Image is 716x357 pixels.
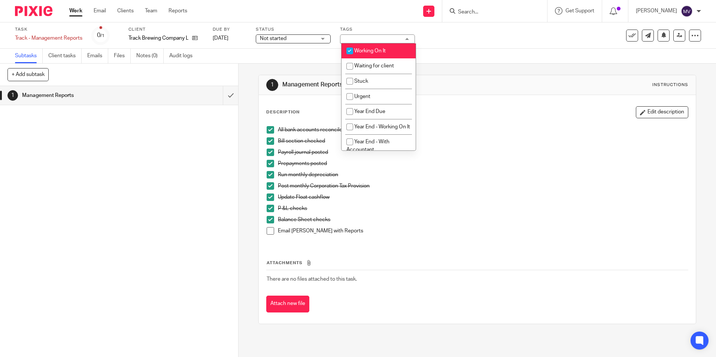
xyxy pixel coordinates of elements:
span: Year End - Working On It [354,124,410,129]
img: svg%3E [681,5,693,17]
span: Not started [260,36,286,41]
a: Email [94,7,106,15]
div: Instructions [652,82,688,88]
a: Notes (0) [136,49,164,63]
p: [PERSON_NAME] [636,7,677,15]
label: Tags [340,27,415,33]
label: Due by [213,27,246,33]
span: Working On It [354,48,386,54]
div: 1 [266,79,278,91]
span: [DATE] [213,36,228,41]
p: Track Brewing Company Ltd [128,34,188,42]
p: Payroll journal posted [278,149,688,156]
span: Year End - With Accountant [346,139,389,152]
h1: Management Reports [22,90,151,101]
h1: Management Reports [282,81,493,89]
p: Post monthly Corporation Tax Provision [278,182,688,190]
p: Description [266,109,300,115]
a: Reports [169,7,187,15]
div: 0 [97,31,104,40]
p: Run monthly depreciation [278,171,688,178]
span: Attachments [267,261,303,265]
label: Status [256,27,331,33]
label: Task [15,27,82,33]
p: Balance Sheet checks [278,216,688,223]
button: Attach new file [266,296,309,312]
p: Prepayments posted [278,160,688,167]
input: Search [457,9,525,16]
button: Edit description [636,106,688,118]
a: Files [114,49,131,63]
span: There are no files attached to this task. [267,277,357,282]
button: + Add subtask [7,68,49,81]
span: Get Support [565,8,594,13]
p: All bank accounts reconciled [278,126,688,134]
span: Urgent [354,94,370,99]
a: Subtasks [15,49,43,63]
small: /1 [100,34,104,38]
a: Clients [117,7,134,15]
p: Email [PERSON_NAME] with Reports [278,227,688,235]
a: Team [145,7,157,15]
div: Track - Management Reports [15,34,82,42]
a: Client tasks [48,49,82,63]
div: 1 [7,90,18,101]
p: P &L checks [278,205,688,212]
p: Bill section checked [278,137,688,145]
a: Audit logs [169,49,198,63]
a: Emails [87,49,108,63]
span: Year End Due [354,109,385,114]
img: Pixie [15,6,52,16]
p: Update Float cashflow [278,193,688,201]
span: Stuck [354,79,368,84]
span: Waiting for client [354,63,394,68]
label: Client [128,27,203,33]
a: Work [69,7,82,15]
